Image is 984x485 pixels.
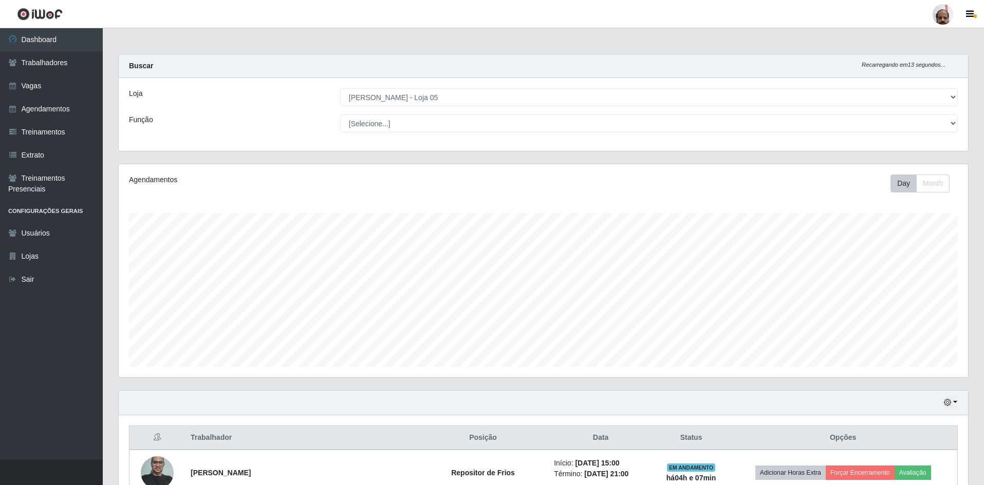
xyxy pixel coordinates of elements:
button: Day [890,174,917,192]
time: [DATE] 15:00 [575,459,619,467]
div: First group [890,174,950,192]
th: Status [654,426,729,450]
img: CoreUI Logo [17,8,63,21]
button: Adicionar Horas Extra [755,465,826,480]
strong: Repositor de Frios [451,469,515,477]
time: [DATE] 21:00 [584,470,628,478]
li: Início: [554,458,647,469]
button: Month [916,174,950,192]
th: Trabalhador [184,426,418,450]
i: Recarregando em 13 segundos... [862,62,945,68]
li: Término: [554,469,647,479]
label: Função [129,114,153,125]
th: Posição [418,426,548,450]
div: Agendamentos [129,174,466,185]
span: EM ANDAMENTO [667,463,716,472]
th: Opções [729,426,957,450]
strong: há 04 h e 07 min [666,474,716,482]
strong: Buscar [129,62,153,70]
button: Forçar Encerramento [826,465,895,480]
th: Data [548,426,654,450]
button: Avaliação [895,465,931,480]
strong: [PERSON_NAME] [191,469,251,477]
div: Toolbar with button groups [890,174,958,192]
label: Loja [129,88,142,99]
